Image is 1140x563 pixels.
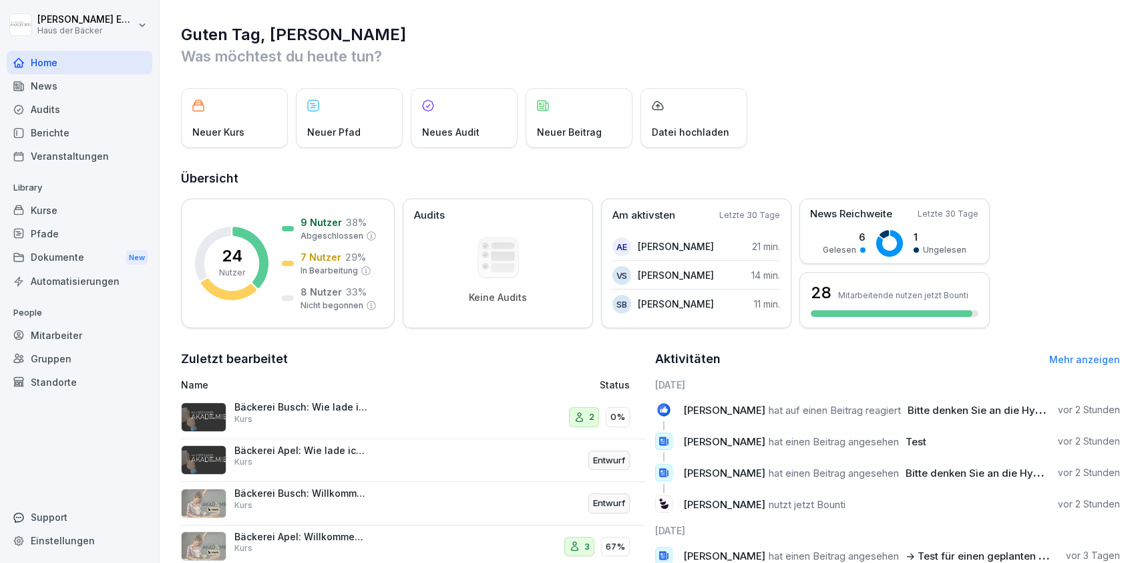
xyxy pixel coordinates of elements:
[301,250,341,264] p: 7 Nutzer
[234,445,368,457] p: Bäckerei Apel: Wie lade ich mir die Bounti App herunter?
[914,230,966,244] p: 1
[683,467,765,479] span: [PERSON_NAME]
[234,487,368,499] p: Bäckerei Busch: Willkommen in der Haus der Bäcker Akademie mit Bounti!
[7,222,152,245] a: Pfade
[769,467,899,479] span: hat einen Beitrag angesehen
[414,208,445,223] p: Audits
[769,435,899,448] span: hat einen Beitrag angesehen
[589,411,594,424] p: 2
[7,98,152,121] a: Audits
[810,207,892,222] p: News Reichweite
[234,456,252,468] p: Kurs
[7,144,152,168] a: Veranstaltungen
[612,266,631,285] div: VS
[7,51,152,74] a: Home
[301,300,363,312] p: Nicht begonnen
[838,290,968,300] p: Mitarbeitende nutzen jetzt Bounti
[181,350,646,368] h2: Zuletzt bearbeitet
[37,14,135,25] p: [PERSON_NAME] Ehlerding
[301,230,363,242] p: Abgeschlossen
[7,245,152,270] a: DokumenteNew
[906,550,1074,562] span: -> Test für einen geplanten Beitrag
[346,285,367,299] p: 33 %
[823,244,856,256] p: Gelesen
[923,244,966,256] p: Ungelesen
[1058,435,1120,448] p: vor 2 Stunden
[906,467,1105,479] span: Bitte denken Sie an die Hygieneschulung
[469,292,527,304] p: Keine Audits
[593,497,625,510] p: Entwurf
[719,209,780,221] p: Letzte 30 Tage
[181,482,646,526] a: Bäckerei Busch: Willkommen in der Haus der Bäcker Akademie mit Bounti!KursEntwurf
[234,531,368,543] p: Bäckerei Apel: Willkommen in der Haus der Bäcker Akademie mit Bounti!
[612,237,631,256] div: AE
[610,411,625,424] p: 0%
[222,248,242,264] p: 24
[7,177,152,199] p: Library
[655,378,1120,392] h6: [DATE]
[638,268,714,282] p: [PERSON_NAME]
[593,454,625,467] p: Entwurf
[192,125,244,139] p: Neuer Kurs
[7,199,152,222] div: Kurse
[7,74,152,98] div: News
[301,215,342,229] p: 9 Nutzer
[1058,497,1120,511] p: vor 2 Stunden
[219,267,245,279] p: Nutzer
[811,281,831,304] h3: 28
[181,439,646,483] a: Bäckerei Apel: Wie lade ich mir die Bounti App herunter?KursEntwurf
[823,230,866,244] p: 6
[918,208,978,220] p: Letzte 30 Tage
[234,542,252,554] p: Kurs
[906,435,926,448] span: Test
[181,403,226,432] img: s78w77shk91l4aeybtorc9h7.png
[612,208,675,223] p: Am aktivsten
[301,285,342,299] p: 8 Nutzer
[612,295,631,314] div: SB
[181,45,1120,67] p: Was möchtest du heute tun?
[7,324,152,347] a: Mitarbeiter
[752,239,780,253] p: 21 min.
[683,404,765,417] span: [PERSON_NAME]
[683,435,765,448] span: [PERSON_NAME]
[181,169,1120,188] h2: Übersicht
[7,505,152,529] div: Support
[181,378,469,392] p: Name
[584,540,590,554] p: 3
[7,269,152,293] a: Automatisierungen
[422,125,480,139] p: Neues Audit
[7,245,152,270] div: Dokumente
[307,125,361,139] p: Neuer Pfad
[7,121,152,144] a: Berichte
[126,250,148,265] div: New
[345,250,366,264] p: 29 %
[751,268,780,282] p: 14 min.
[652,125,729,139] p: Datei hochladen
[234,499,252,512] p: Kurs
[769,550,899,562] span: hat einen Beitrag angesehen
[1058,466,1120,479] p: vor 2 Stunden
[1066,549,1120,562] p: vor 3 Tagen
[606,540,625,554] p: 67%
[638,239,714,253] p: [PERSON_NAME]
[655,524,1120,538] h6: [DATE]
[234,401,368,413] p: Bäckerei Busch: Wie lade ich mir die Bounti App herunter?
[908,404,1107,417] span: Bitte denken Sie an die Hygieneschulung
[638,297,714,311] p: [PERSON_NAME]
[37,26,135,35] p: Haus der Bäcker
[769,498,845,511] span: nutzt jetzt Bounti
[7,370,152,394] a: Standorte
[1049,354,1120,365] a: Mehr anzeigen
[683,498,765,511] span: [PERSON_NAME]
[537,125,602,139] p: Neuer Beitrag
[7,347,152,370] a: Gruppen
